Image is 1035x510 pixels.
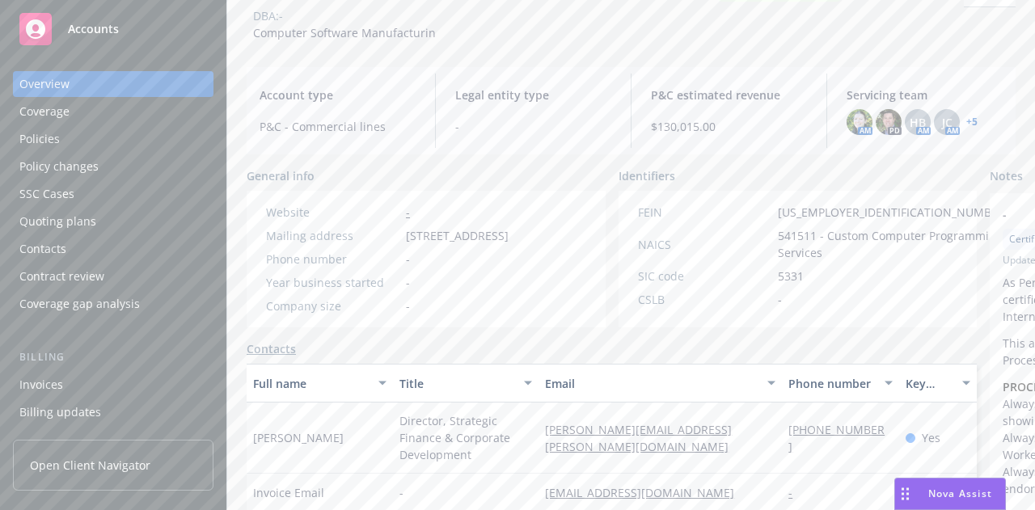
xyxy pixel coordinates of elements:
span: Servicing team [847,86,1003,103]
span: - [455,118,611,135]
div: Coverage [19,99,70,124]
span: General info [247,167,315,184]
span: Identifiers [619,167,675,184]
div: NAICS [638,236,771,253]
a: Billing updates [13,399,213,425]
a: - [788,485,805,500]
button: Title [393,364,539,403]
span: P&C estimated revenue [651,86,807,103]
img: photo [876,109,902,135]
div: Policy changes [19,154,99,179]
div: Billing updates [19,399,101,425]
div: Phone number [266,251,399,268]
span: Account type [260,86,416,103]
a: Policy changes [13,154,213,179]
a: Policies [13,126,213,152]
a: Contract review [13,263,213,289]
span: Open Client Navigator [30,457,150,474]
a: - [406,204,410,220]
div: Title [399,375,515,392]
span: JC [942,114,953,131]
span: 5331 [778,268,804,285]
span: Director, Strategic Finance & Corporate Development [399,412,533,463]
div: Invoices [19,372,63,398]
span: - [399,484,403,501]
span: HB [910,114,926,131]
button: Email [539,364,782,403]
a: Contacts [13,236,213,262]
div: Overview [19,71,70,97]
span: - [406,251,410,268]
a: +5 [966,117,978,127]
a: SSC Cases [13,181,213,207]
span: Computer Software Manufacturin [253,25,436,40]
div: Email [545,375,758,392]
a: Overview [13,71,213,97]
a: Coverage [13,99,213,124]
div: SIC code [638,268,771,285]
div: SSC Cases [19,181,74,207]
span: - [406,274,410,291]
span: [US_EMPLOYER_IDENTIFICATION_NUMBER] [778,204,1009,221]
a: [PHONE_NUMBER] [788,422,885,454]
a: Quoting plans [13,209,213,234]
img: photo [847,109,872,135]
button: Phone number [782,364,898,403]
div: Contract review [19,263,104,289]
div: Full name [253,375,369,392]
span: Invoice Email [253,484,324,501]
div: Year business started [266,274,399,291]
div: Company size [266,297,399,314]
span: [PERSON_NAME] [253,429,344,446]
a: Contacts [247,340,296,357]
span: Legal entity type [455,86,611,103]
span: [STREET_ADDRESS] [406,227,509,244]
span: - [406,297,410,314]
a: Accounts [13,6,213,52]
span: Accounts [68,23,119,36]
a: [EMAIL_ADDRESS][DOMAIN_NAME] [545,485,747,500]
span: 541511 - Custom Computer Programming Services [778,227,1009,261]
div: Phone number [788,375,874,392]
a: [PERSON_NAME][EMAIL_ADDRESS][PERSON_NAME][DOMAIN_NAME] [545,422,741,454]
a: Invoices [13,372,213,398]
span: P&C - Commercial lines [260,118,416,135]
span: Yes [922,429,940,446]
span: $130,015.00 [651,118,807,135]
a: Coverage gap analysis [13,291,213,317]
div: Billing [13,349,213,365]
div: CSLB [638,291,771,308]
button: Nova Assist [894,478,1006,510]
div: Drag to move [895,478,915,509]
span: Nova Assist [928,487,992,500]
div: Key contact [906,375,953,392]
span: - [778,291,782,308]
span: Notes [990,167,1023,187]
button: Full name [247,364,393,403]
div: Coverage gap analysis [19,291,140,317]
button: Key contact [899,364,977,403]
div: Contacts [19,236,66,262]
div: FEIN [638,204,771,221]
div: DBA: - [253,7,283,24]
div: Website [266,204,399,221]
div: Quoting plans [19,209,96,234]
div: Mailing address [266,227,399,244]
div: Policies [19,126,60,152]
